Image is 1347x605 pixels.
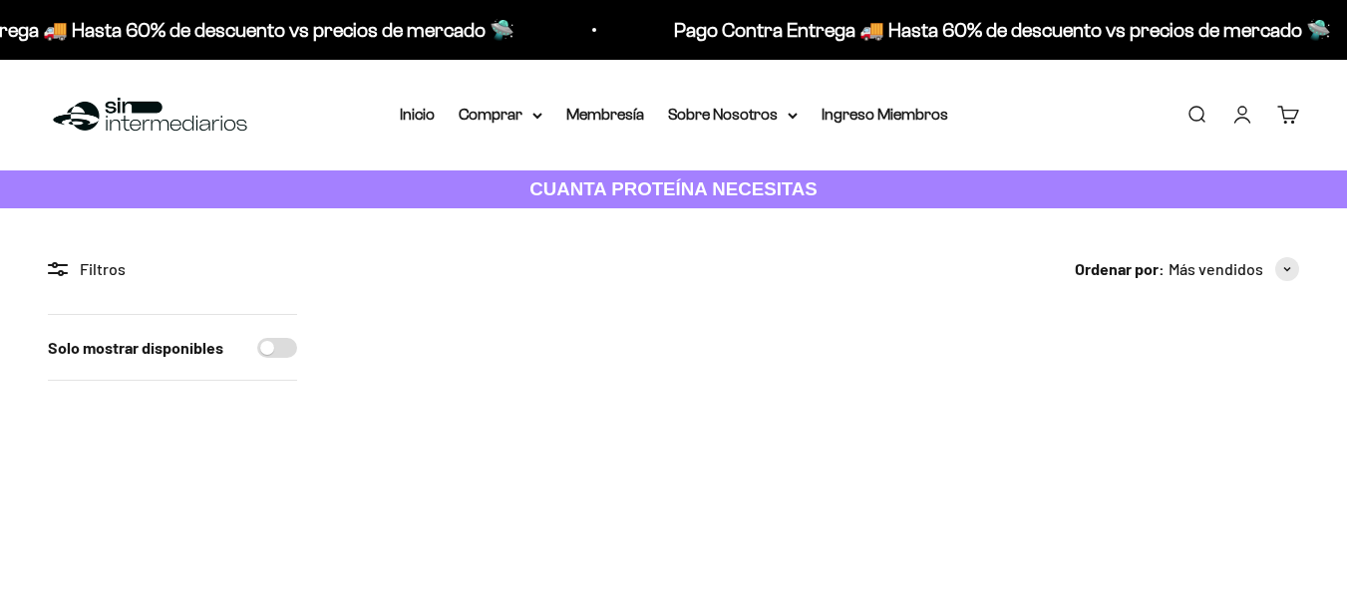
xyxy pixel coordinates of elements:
[822,106,948,123] a: Ingreso Miembros
[674,14,1331,46] p: Pago Contra Entrega 🚚 Hasta 60% de descuento vs precios de mercado 🛸
[48,335,223,361] label: Solo mostrar disponibles
[668,102,798,128] summary: Sobre Nosotros
[529,178,818,199] strong: CUANTA PROTEÍNA NECESITAS
[1169,256,1263,282] span: Más vendidos
[400,106,435,123] a: Inicio
[459,102,542,128] summary: Comprar
[1169,256,1299,282] button: Más vendidos
[1075,256,1165,282] span: Ordenar por:
[48,256,297,282] div: Filtros
[566,106,644,123] a: Membresía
